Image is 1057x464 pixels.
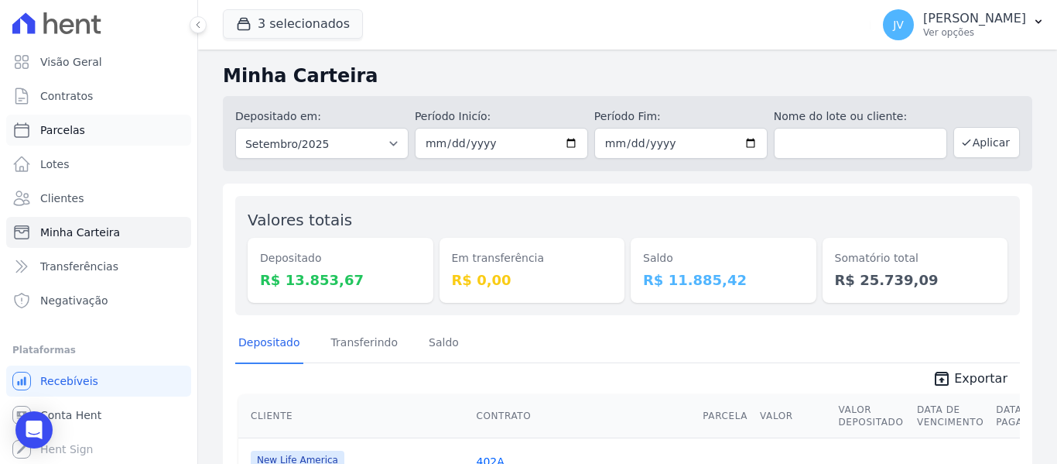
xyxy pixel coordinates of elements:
[238,394,470,438] th: Cliente
[223,9,363,39] button: 3 selecionados
[260,250,421,266] dt: Depositado
[6,81,191,112] a: Contratos
[643,250,804,266] dt: Saldo
[953,127,1020,158] button: Aplicar
[6,46,191,77] a: Visão Geral
[6,251,191,282] a: Transferências
[6,115,191,146] a: Parcelas
[260,270,421,290] dd: R$ 13.853,67
[643,270,804,290] dd: R$ 11.885,42
[923,26,1026,39] p: Ver opções
[932,369,951,388] i: unarchive
[911,394,990,438] th: Data de Vencimento
[40,156,70,172] span: Lotes
[835,270,996,290] dd: R$ 25.739,09
[470,394,696,438] th: Contrato
[594,108,768,125] label: Período Fim:
[415,108,588,125] label: Período Inicío:
[6,285,191,316] a: Negativação
[235,324,303,364] a: Depositado
[40,373,98,389] span: Recebíveis
[923,11,1026,26] p: [PERSON_NAME]
[40,122,85,138] span: Parcelas
[40,191,84,206] span: Clientes
[774,108,947,125] label: Nome do lote ou cliente:
[40,293,108,308] span: Negativação
[452,270,613,290] dd: R$ 0,00
[452,250,613,266] dt: Em transferência
[15,411,53,449] div: Open Intercom Messenger
[40,407,101,423] span: Conta Hent
[328,324,402,364] a: Transferindo
[6,366,191,397] a: Recebíveis
[6,400,191,431] a: Conta Hent
[6,183,191,214] a: Clientes
[754,394,832,438] th: Valor
[6,149,191,180] a: Lotes
[426,324,462,364] a: Saldo
[954,369,1007,388] span: Exportar
[40,259,118,274] span: Transferências
[12,341,185,359] div: Plataformas
[920,369,1020,391] a: unarchive Exportar
[6,217,191,248] a: Minha Carteira
[871,3,1057,46] button: JV [PERSON_NAME] Ver opções
[835,250,996,266] dt: Somatório total
[235,110,321,122] label: Depositado em:
[248,211,352,229] label: Valores totais
[40,88,93,104] span: Contratos
[832,394,910,438] th: Valor Depositado
[40,225,120,240] span: Minha Carteira
[696,394,754,438] th: Parcela
[223,62,1032,90] h2: Minha Carteira
[893,19,904,30] span: JV
[40,54,102,70] span: Visão Geral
